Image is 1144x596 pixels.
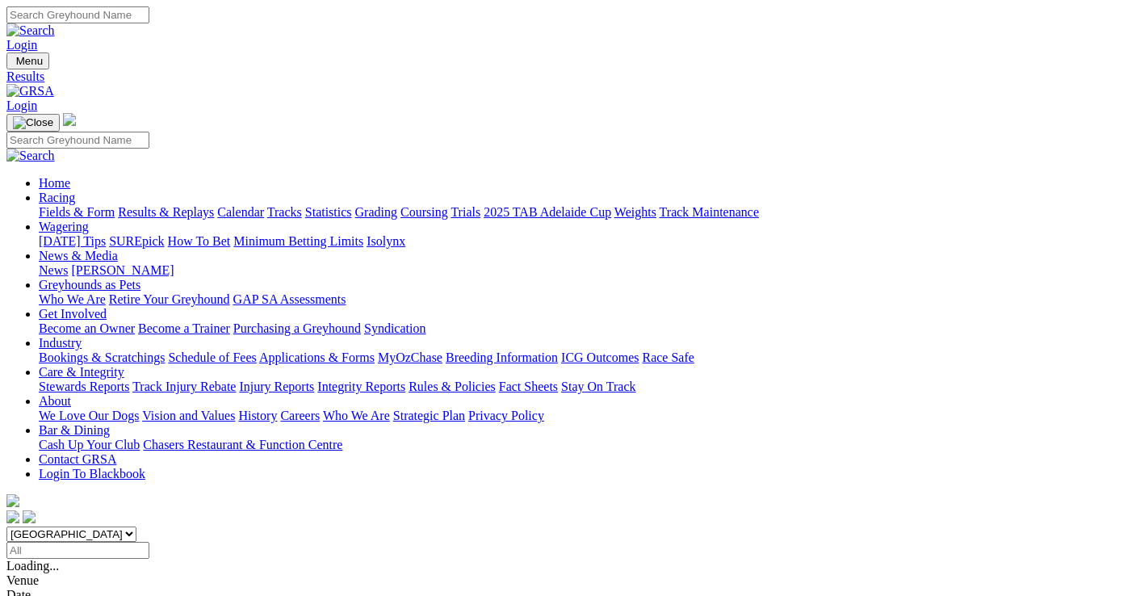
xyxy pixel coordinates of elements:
img: Close [13,116,53,129]
a: Breeding Information [446,350,558,364]
a: Home [39,176,70,190]
a: Login To Blackbook [39,467,145,481]
a: Race Safe [642,350,694,364]
a: Contact GRSA [39,452,116,466]
a: News & Media [39,249,118,262]
a: Vision and Values [142,409,235,422]
a: Become a Trainer [138,321,230,335]
input: Search [6,132,149,149]
button: Toggle navigation [6,52,49,69]
a: [DATE] Tips [39,234,106,248]
img: logo-grsa-white.png [6,494,19,507]
a: Tracks [267,205,302,219]
a: Privacy Policy [468,409,544,422]
a: Chasers Restaurant & Function Centre [143,438,342,451]
div: Get Involved [39,321,1138,336]
a: Track Maintenance [660,205,759,219]
a: Care & Integrity [39,365,124,379]
a: Rules & Policies [409,380,496,393]
a: SUREpick [109,234,164,248]
div: Industry [39,350,1138,365]
a: Calendar [217,205,264,219]
div: About [39,409,1138,423]
span: Menu [16,55,43,67]
a: History [238,409,277,422]
a: Results [6,69,1138,84]
a: Wagering [39,220,89,233]
div: Bar & Dining [39,438,1138,452]
a: Syndication [364,321,425,335]
a: Who We Are [323,409,390,422]
input: Select date [6,542,149,559]
div: Greyhounds as Pets [39,292,1138,307]
a: Coursing [400,205,448,219]
img: GRSA [6,84,54,99]
a: Applications & Forms [259,350,375,364]
img: logo-grsa-white.png [63,113,76,126]
div: Venue [6,573,1138,588]
div: Racing [39,205,1138,220]
input: Search [6,6,149,23]
span: Loading... [6,559,59,573]
a: [PERSON_NAME] [71,263,174,277]
a: GAP SA Assessments [233,292,346,306]
a: We Love Our Dogs [39,409,139,422]
div: Care & Integrity [39,380,1138,394]
a: Who We Are [39,292,106,306]
a: Isolynx [367,234,405,248]
a: Purchasing a Greyhound [233,321,361,335]
a: News [39,263,68,277]
a: ICG Outcomes [561,350,639,364]
img: twitter.svg [23,510,36,523]
a: Racing [39,191,75,204]
a: MyOzChase [378,350,442,364]
a: About [39,394,71,408]
a: Trials [450,205,480,219]
img: Search [6,149,55,163]
a: 2025 TAB Adelaide Cup [484,205,611,219]
a: Fact Sheets [499,380,558,393]
a: Login [6,38,37,52]
a: Schedule of Fees [168,350,256,364]
a: Login [6,99,37,112]
img: facebook.svg [6,510,19,523]
a: Become an Owner [39,321,135,335]
a: Integrity Reports [317,380,405,393]
a: Stay On Track [561,380,635,393]
a: Retire Your Greyhound [109,292,230,306]
a: How To Bet [168,234,231,248]
a: Track Injury Rebate [132,380,236,393]
a: Cash Up Your Club [39,438,140,451]
a: Minimum Betting Limits [233,234,363,248]
a: Strategic Plan [393,409,465,422]
a: Careers [280,409,320,422]
a: Bookings & Scratchings [39,350,165,364]
div: News & Media [39,263,1138,278]
a: Injury Reports [239,380,314,393]
a: Greyhounds as Pets [39,278,140,292]
a: Results & Replays [118,205,214,219]
a: Stewards Reports [39,380,129,393]
div: Wagering [39,234,1138,249]
a: Statistics [305,205,352,219]
img: Search [6,23,55,38]
a: Grading [355,205,397,219]
button: Toggle navigation [6,114,60,132]
a: Bar & Dining [39,423,110,437]
a: Get Involved [39,307,107,321]
a: Weights [614,205,656,219]
a: Fields & Form [39,205,115,219]
a: Industry [39,336,82,350]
